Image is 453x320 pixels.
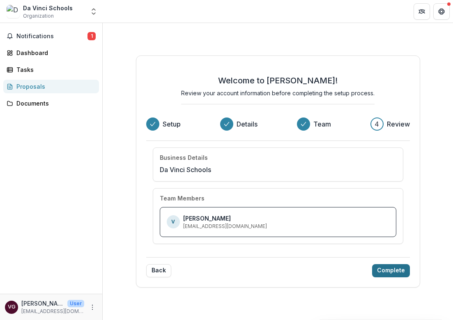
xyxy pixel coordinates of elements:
[387,119,410,129] h3: Review
[21,308,84,315] p: [EMAIL_ADDRESS][DOMAIN_NAME]
[8,304,16,310] div: Valerie Green
[23,12,54,20] span: Organization
[16,48,92,57] div: Dashboard
[21,299,64,308] p: [PERSON_NAME]
[372,264,410,277] button: Complete
[183,223,267,230] p: [EMAIL_ADDRESS][DOMAIN_NAME]
[181,89,375,97] p: Review your account information before completing the setup process.
[3,30,99,43] button: Notifications1
[183,214,231,223] p: [PERSON_NAME]
[3,46,99,60] a: Dashboard
[87,32,96,40] span: 1
[146,117,410,131] div: Progress
[16,82,92,91] div: Proposals
[67,300,84,307] p: User
[3,63,99,76] a: Tasks
[237,119,258,129] h3: Details
[3,80,99,93] a: Proposals
[16,33,87,40] span: Notifications
[16,99,92,108] div: Documents
[160,195,205,202] h4: Team Members
[7,5,20,18] img: Da Vinci Schools
[433,3,450,20] button: Get Help
[3,97,99,110] a: Documents
[414,3,430,20] button: Partners
[218,76,338,85] h2: Welcome to [PERSON_NAME]!
[163,119,181,129] h3: Setup
[146,264,171,277] button: Back
[160,165,211,175] p: Da Vinci Schools
[375,119,379,129] div: 4
[23,4,73,12] div: Da Vinci Schools
[87,302,97,312] button: More
[16,65,92,74] div: Tasks
[160,154,208,161] h4: Business Details
[88,3,99,20] button: Open entity switcher
[313,119,331,129] h3: Team
[171,218,175,226] p: V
